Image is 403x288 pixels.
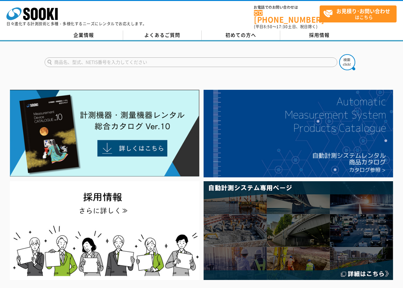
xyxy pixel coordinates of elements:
[254,24,317,30] span: (平日 ～ 土日、祝日除く)
[45,30,123,40] a: 企業情報
[204,90,393,177] img: 自動計測システムカタログ
[204,181,393,280] img: 自動計測システム専用ページ
[254,10,320,23] a: [PHONE_NUMBER]
[280,30,359,40] a: 採用情報
[264,24,273,30] span: 8:50
[45,57,337,67] input: 商品名、型式、NETIS番号を入力してください
[336,7,390,15] strong: お見積り･お問い合わせ
[10,90,199,177] img: Catalog Ver10
[320,5,397,22] a: お見積り･お問い合わせはこちら
[323,6,396,22] span: はこちら
[10,181,199,280] img: SOOKI recruit
[254,5,320,9] span: お電話でのお問い合わせは
[276,24,288,30] span: 17:30
[202,30,280,40] a: 初めての方へ
[123,30,202,40] a: よくあるご質問
[6,22,147,26] p: 日々進化する計測技術と多種・多様化するニーズにレンタルでお応えします。
[225,31,256,38] span: 初めての方へ
[339,54,355,70] img: btn_search.png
